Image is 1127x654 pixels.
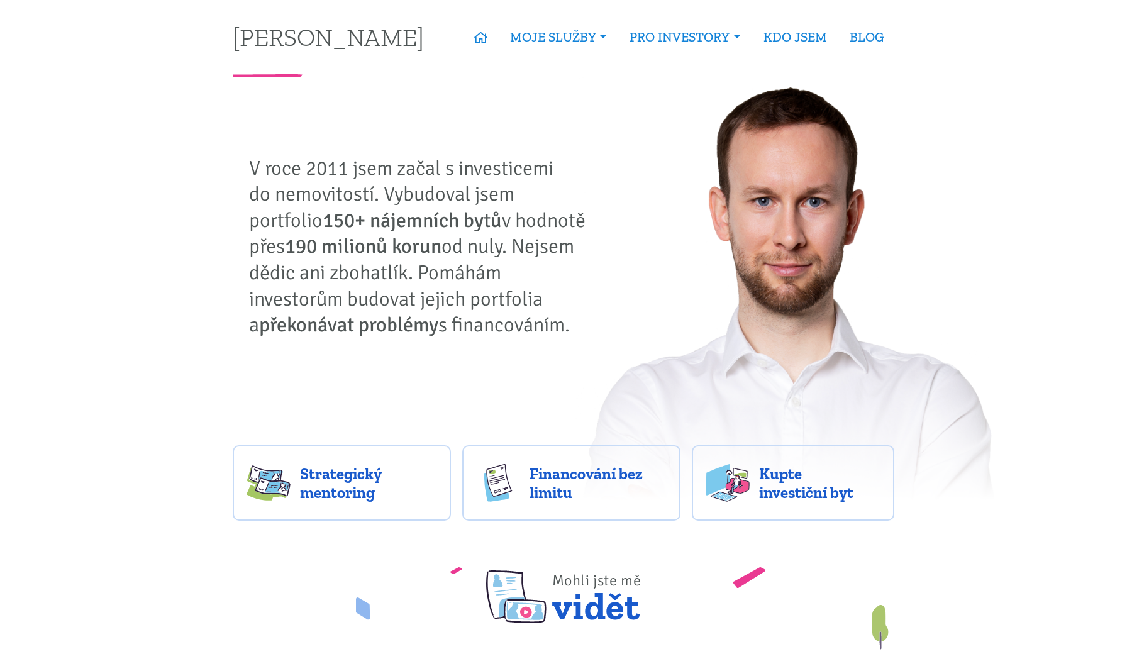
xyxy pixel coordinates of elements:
[759,464,881,502] span: Kupte investiční byt
[247,464,291,502] img: strategy
[552,571,641,590] span: Mohli jste mě
[706,464,750,502] img: flats
[300,464,437,502] span: Strategický mentoring
[552,555,641,623] span: vidět
[323,208,502,233] strong: 150+ nájemních bytů
[259,313,438,337] strong: překonávat problémy
[285,234,441,258] strong: 190 milionů korun
[462,445,680,521] a: Financování bez limitu
[476,464,520,502] img: finance
[838,23,895,52] a: BLOG
[752,23,838,52] a: KDO JSEM
[233,445,451,521] a: Strategický mentoring
[249,155,595,338] p: V roce 2011 jsem začal s investicemi do nemovitostí. Vybudoval jsem portfolio v hodnotě přes od n...
[233,25,424,49] a: [PERSON_NAME]
[499,23,618,52] a: MOJE SLUŽBY
[692,445,895,521] a: Kupte investiční byt
[530,464,667,502] span: Financování bez limitu
[618,23,752,52] a: PRO INVESTORY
